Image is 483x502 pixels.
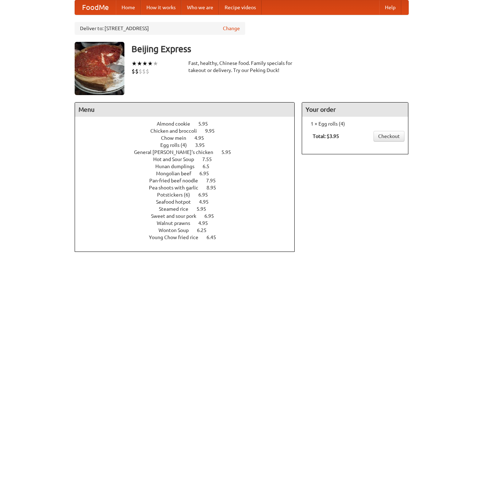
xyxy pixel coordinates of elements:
[194,135,211,141] span: 4.95
[135,67,139,75] li: $
[219,0,262,15] a: Recipe videos
[137,60,142,67] li: ★
[374,131,404,142] a: Checkout
[151,213,227,219] a: Sweet and sour pork 6.95
[157,121,197,127] span: Almond cookie
[132,67,135,75] li: $
[149,178,229,183] a: Pan-fried beef noodle 7.95
[132,42,409,56] h3: Beijing Express
[160,142,218,148] a: Egg rolls (4) 3.95
[149,178,205,183] span: Pan-fried beef noodle
[141,0,181,15] a: How it works
[204,213,221,219] span: 6.95
[75,42,124,95] img: angular.jpg
[156,199,222,205] a: Seafood hotpot 4.95
[221,149,238,155] span: 5.95
[202,156,219,162] span: 7.55
[134,149,244,155] a: General [PERSON_NAME]'s chicken 5.95
[313,133,339,139] b: Total: $3.95
[199,171,216,176] span: 6.95
[75,22,245,35] div: Deliver to: [STREET_ADDRESS]
[203,164,216,169] span: 6.5
[188,60,295,74] div: Fast, healthy, Chinese food. Family specials for takeout or delivery. Try our Peking Duck!
[146,67,149,75] li: $
[155,164,222,169] a: Hunan dumplings 6.5
[75,0,116,15] a: FoodMe
[198,220,215,226] span: 4.95
[306,120,404,127] li: 1 × Egg rolls (4)
[206,178,223,183] span: 7.95
[159,206,219,212] a: Steamed rice 5.95
[156,171,198,176] span: Mongolian beef
[156,199,198,205] span: Seafood hotpot
[159,227,220,233] a: Wonton Soup 6.25
[139,67,142,75] li: $
[161,135,217,141] a: Chow mein 4.95
[197,206,213,212] span: 5.95
[147,60,153,67] li: ★
[132,60,137,67] li: ★
[155,164,202,169] span: Hunan dumplings
[205,128,222,134] span: 9.95
[116,0,141,15] a: Home
[149,185,205,191] span: Pea shoots with garlic
[153,156,201,162] span: Hot and Sour Soup
[197,227,214,233] span: 6.25
[160,142,194,148] span: Egg rolls (4)
[153,60,158,67] li: ★
[75,103,295,117] h4: Menu
[149,235,205,240] span: Young Chow fried rice
[150,128,228,134] a: Chicken and broccoli 9.95
[198,121,215,127] span: 5.95
[195,142,212,148] span: 3.95
[151,213,203,219] span: Sweet and sour pork
[199,199,216,205] span: 4.95
[198,192,215,198] span: 6.95
[161,135,193,141] span: Chow mein
[149,235,229,240] a: Young Chow fried rice 6.45
[157,220,221,226] a: Walnut prawns 4.95
[159,206,195,212] span: Steamed rice
[142,67,146,75] li: $
[153,156,225,162] a: Hot and Sour Soup 7.55
[157,121,221,127] a: Almond cookie 5.95
[181,0,219,15] a: Who we are
[206,185,223,191] span: 8.95
[223,25,240,32] a: Change
[159,227,196,233] span: Wonton Soup
[302,103,408,117] h4: Your order
[149,185,229,191] a: Pea shoots with garlic 8.95
[206,235,223,240] span: 6.45
[379,0,401,15] a: Help
[157,220,197,226] span: Walnut prawns
[142,60,147,67] li: ★
[150,128,204,134] span: Chicken and broccoli
[157,192,221,198] a: Potstickers (6) 6.95
[134,149,220,155] span: General [PERSON_NAME]'s chicken
[156,171,222,176] a: Mongolian beef 6.95
[157,192,197,198] span: Potstickers (6)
